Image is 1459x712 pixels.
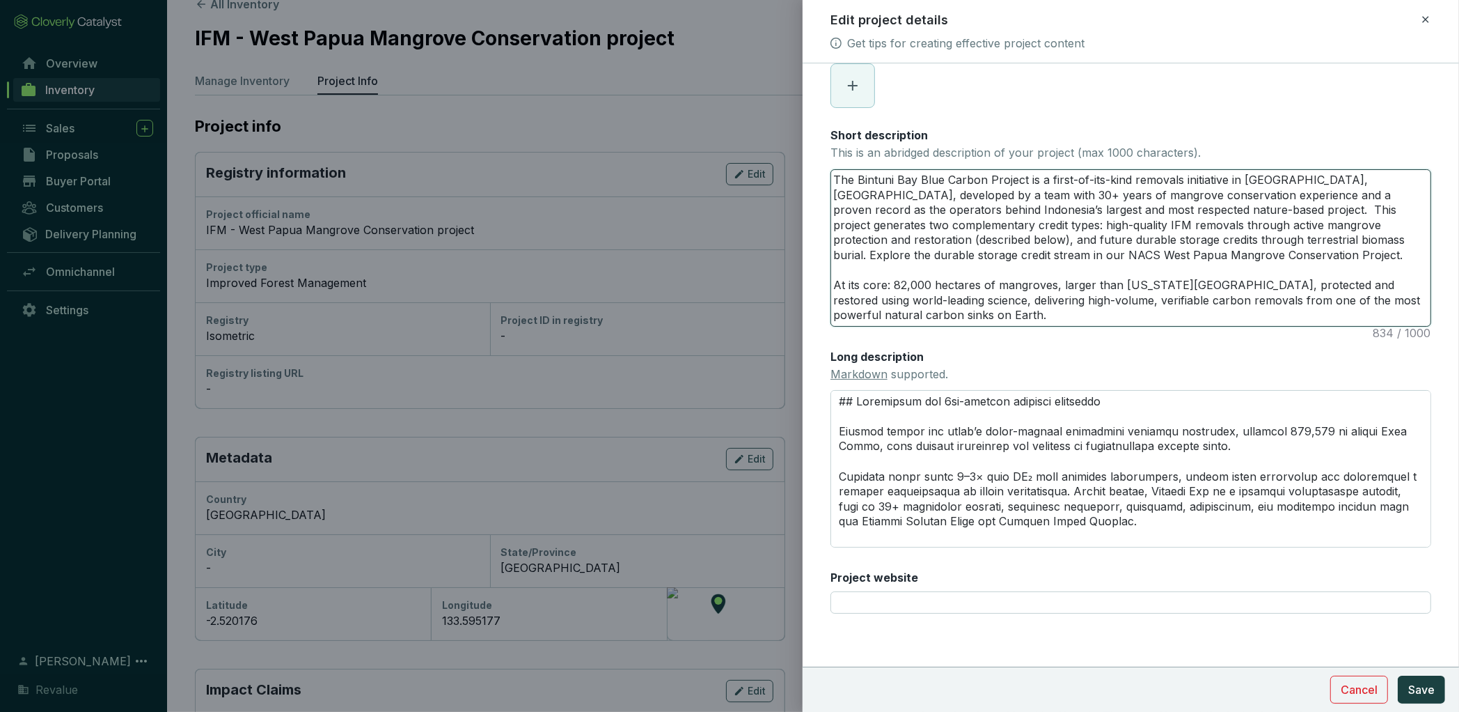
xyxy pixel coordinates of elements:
[847,35,1085,52] a: Get tips for creating effective project content
[830,146,1201,161] p: This is an abridged description of your project (max 1000 characters).
[1408,681,1435,698] span: Save
[1341,681,1378,698] span: Cancel
[830,367,888,381] a: Markdown
[830,390,1431,548] textarea: ## Loremipsum dol 6si-ametcon adipisci elitseddo Eiusmod tempor inc utlab’e dolor-magnaal enimadm...
[831,170,1430,326] textarea: The Bintuni Bay Blue Carbon Project is a first-of-its-kind removals initiative in [GEOGRAPHIC_DAT...
[1398,676,1445,704] button: Save
[830,127,928,143] label: Short description
[830,570,918,585] label: Project website
[830,349,924,364] label: Long description
[1330,676,1388,704] button: Cancel
[830,367,948,381] span: supported.
[830,11,948,29] h2: Edit project details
